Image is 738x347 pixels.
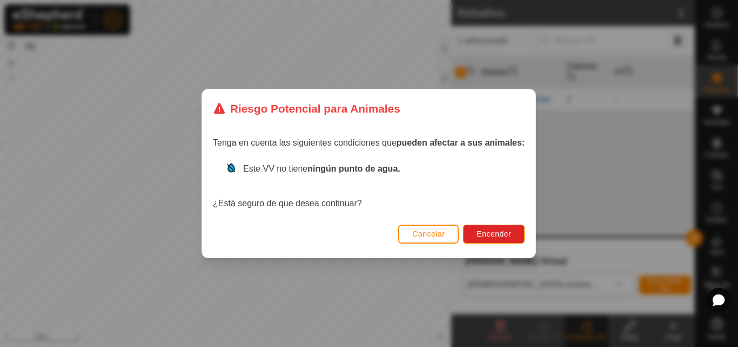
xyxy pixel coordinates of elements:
button: Encender [464,225,525,244]
span: Encender [477,230,512,238]
span: Tenga en cuenta las siguientes condiciones que [213,138,525,147]
div: ¿Está seguro de que desea continuar? [213,162,525,210]
span: Este VV no tiene [243,164,400,173]
span: Cancelar [413,230,445,238]
strong: ningún punto de agua. [308,164,401,173]
button: Cancelar [399,225,459,244]
strong: pueden afectar a sus animales: [397,138,525,147]
div: Riesgo Potencial para Animales [213,100,400,117]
